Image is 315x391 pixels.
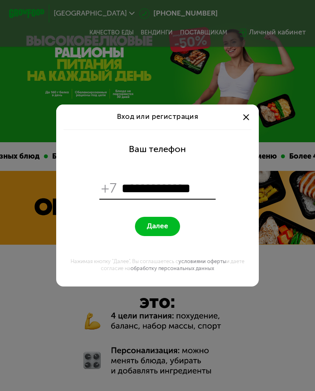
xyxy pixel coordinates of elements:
[135,217,180,236] button: Далее
[62,258,253,272] div: Нажимая кнопку "Далее", Вы соглашаетесь с и даете согласие на
[129,144,186,155] div: Ваш телефон
[178,258,226,264] a: условиями оферты
[101,180,117,197] span: +7
[130,265,214,271] a: обработку персональных данных
[117,112,199,121] span: Вход или регистрация
[147,222,168,231] span: Далее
